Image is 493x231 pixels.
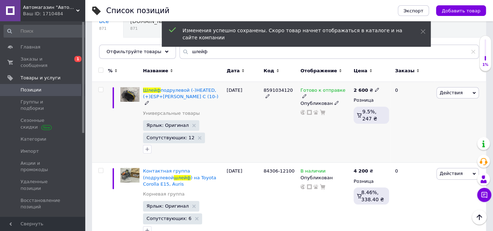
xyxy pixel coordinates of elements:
[21,197,65,210] span: Восстановление позиций
[354,88,368,93] b: 2 600
[361,190,384,202] span: 8.46%, 338.40 ₴
[147,123,189,128] span: Ярлык: Оригинал
[74,56,81,62] span: 1
[143,191,184,197] a: Корневая группа
[130,18,174,24] span: [DOMAIN_NAME]
[300,175,350,181] div: Опубликован
[99,26,109,31] span: 871
[264,68,274,74] span: Код
[174,175,191,180] span: шлейф
[21,75,61,81] span: Товары и услуги
[300,68,337,74] span: Отображение
[354,168,368,174] b: 4 200
[362,109,377,122] span: 9.5%, 247 ₴
[99,45,147,51] span: Опубликованные
[143,88,218,99] a: Шлейфподрулевой (-)HEATED,(+)ESP+[PERSON_NAME] C (10-)
[21,136,46,142] span: Категории
[391,82,435,163] div: 0
[398,5,429,16] button: Экспорт
[143,68,168,74] span: Название
[120,168,139,182] img: Контактная группа (подрулевой шлейф) на Toyota Corolla E15, Auris
[21,44,40,50] span: Главная
[300,168,326,176] span: В наличии
[472,210,487,225] button: Наверх
[107,49,161,54] span: Отфильтруйте товары
[21,99,65,112] span: Группы и подборки
[147,216,191,221] span: Сопутствующих: 6
[354,97,389,103] div: Розница
[354,68,367,74] span: Цена
[227,68,240,74] span: Дата
[440,171,463,176] span: Действия
[99,18,109,24] span: Все
[21,160,65,173] span: Акции и промокоды
[442,8,480,13] span: Добавить товар
[436,5,486,16] button: Добавить товар
[147,135,194,140] span: Сопутствующих: 12
[23,11,85,17] div: Ваш ID: 1710484
[143,175,216,187] span: ) на Toyota Corolla E15, Auris
[143,88,218,99] span: подрулевой (-)HEATED,(+)ESP+[PERSON_NAME] C (10-)
[143,168,216,186] a: Контактная группа (подрулевойшлейф) на Toyota Corolla E15, Auris
[21,87,41,93] span: Позиции
[354,168,373,174] div: ₴
[143,88,161,93] span: Шлейф
[21,216,61,222] span: Характеристики
[21,179,65,191] span: Удаленные позиции
[403,8,423,13] span: Экспорт
[143,168,190,180] span: Контактная группа (подрулевой
[183,27,403,41] div: Изменения успешно сохранены. Скоро товар начнет отображаться в каталоге и на сайте компании
[354,178,389,185] div: Розница
[143,110,200,117] a: Универсальные товары
[480,62,491,67] div: 1%
[21,56,65,69] span: Заказы и сообщения
[106,7,170,15] div: Список позиций
[264,88,293,93] span: 8591034120
[440,90,463,95] span: Действия
[354,87,379,94] div: ₴
[179,45,479,59] input: Поиск по названию позиции, артикулу и поисковым запросам
[147,204,189,208] span: Ярлык: Оригинал
[300,100,350,107] div: Опубликован
[108,68,113,74] span: %
[130,26,174,31] span: 871
[23,4,76,11] span: Автомагазин "АвтоСлава"
[300,88,345,95] span: Готово к отправке
[225,82,262,163] div: [DATE]
[4,25,87,38] input: Поиск
[477,188,491,202] button: Чат с покупателем
[395,68,414,74] span: Заказы
[21,117,65,130] span: Сезонные скидки
[21,148,39,154] span: Импорт
[264,168,294,174] span: 84306-12100
[120,87,139,102] img: Шлейф подрулевой (-)HEATED,(+)ESP+ARPна Ssang Yong Korando C (10-)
